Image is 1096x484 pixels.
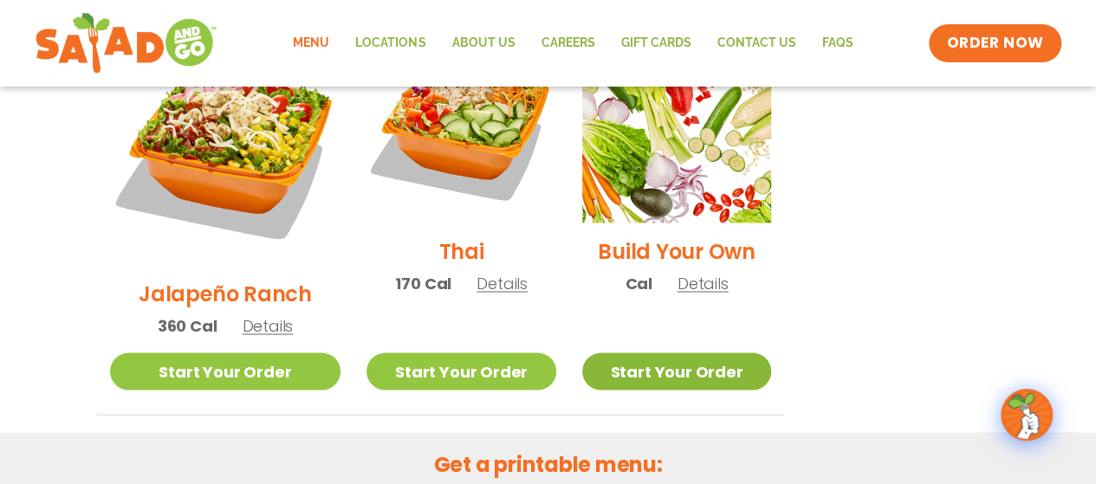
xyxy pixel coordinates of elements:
a: Start Your Order [582,352,771,390]
a: GIFT CARDS [607,23,704,63]
span: Details [477,272,528,294]
a: ORDER NOW [929,24,1060,62]
span: 360 Cal [158,313,217,337]
h2: Jalapeño Ranch [139,278,312,308]
a: Menu [280,23,342,63]
a: FAQs [808,23,866,63]
span: Details [242,314,293,336]
span: 170 Cal [395,271,451,294]
img: Product photo for Build Your Own [582,34,771,223]
h2: Build Your Own [598,236,756,266]
a: Careers [528,23,607,63]
a: About Us [438,23,528,63]
nav: Menu [280,23,866,63]
img: wpChatIcon [1002,390,1051,439]
span: Cal [625,271,652,294]
img: Product photo for Jalapeño Ranch Salad [110,34,341,265]
a: Contact Us [704,23,808,63]
span: Details [678,272,729,294]
img: new-SAG-logo-768×292 [35,9,217,78]
img: Product photo for Thai Salad [366,34,555,223]
span: ORDER NOW [946,33,1043,54]
a: Locations [342,23,438,63]
h2: Get a printable menu: [97,449,1000,479]
a: Start Your Order [366,352,555,390]
h2: Thai [439,236,484,266]
a: Start Your Order [110,352,341,390]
